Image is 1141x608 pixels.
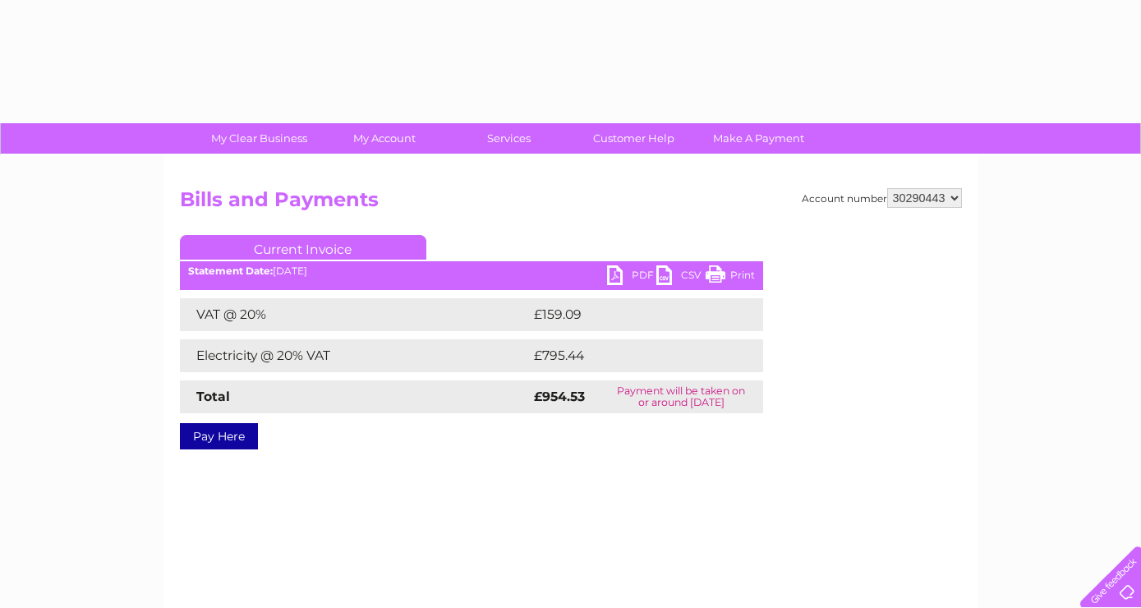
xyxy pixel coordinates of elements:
a: Current Invoice [180,235,426,260]
div: Account number [802,188,962,208]
a: PDF [607,265,656,289]
a: Pay Here [180,423,258,449]
td: £795.44 [530,339,734,372]
a: Print [706,265,755,289]
a: Make A Payment [691,123,826,154]
a: Services [441,123,577,154]
a: My Account [316,123,452,154]
div: [DATE] [180,265,763,277]
h2: Bills and Payments [180,188,962,219]
strong: Total [196,389,230,404]
td: Electricity @ 20% VAT [180,339,530,372]
td: £159.09 [530,298,734,331]
a: Customer Help [566,123,702,154]
td: VAT @ 20% [180,298,530,331]
td: Payment will be taken on or around [DATE] [600,380,762,413]
a: CSV [656,265,706,289]
strong: £954.53 [534,389,585,404]
b: Statement Date: [188,265,273,277]
a: My Clear Business [191,123,327,154]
